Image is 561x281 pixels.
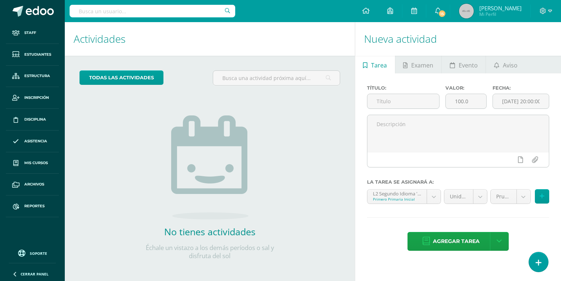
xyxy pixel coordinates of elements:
[367,190,441,204] a: L2 Segundo Idioma 'compound--L2 Segundo Idioma'Primero Primaria Inicial
[433,232,480,250] span: Agregar tarea
[24,181,44,187] span: Archivos
[503,56,518,74] span: Aviso
[442,56,486,73] a: Evento
[24,30,36,36] span: Staff
[6,66,59,87] a: Estructura
[373,197,421,202] div: Primero Primaria Inicial
[479,4,522,12] span: [PERSON_NAME]
[450,190,467,204] span: Unidad 4
[371,56,387,74] span: Tarea
[24,138,47,144] span: Asistencia
[367,179,549,185] label: La tarea se asignará a:
[6,152,59,174] a: Mis cursos
[438,10,446,18] span: 15
[364,22,552,56] h1: Nueva actividad
[6,44,59,66] a: Estudiantes
[367,94,439,108] input: Título
[6,195,59,217] a: Reportes
[444,190,487,204] a: Unidad 4
[9,248,56,258] a: Soporte
[355,56,395,73] a: Tarea
[24,203,45,209] span: Reportes
[171,115,248,219] img: no_activities.png
[411,56,433,74] span: Examen
[70,5,235,17] input: Busca un usuario...
[24,95,49,101] span: Inscripción
[491,190,530,204] a: Prueba de Logro (40.0%)
[6,174,59,195] a: Archivos
[445,85,487,91] label: Valor:
[496,190,511,204] span: Prueba de Logro (40.0%)
[486,56,525,73] a: Aviso
[136,225,283,238] h2: No tienes actividades
[213,71,340,85] input: Busca una actividad próxima aquí...
[479,11,522,17] span: Mi Perfil
[446,94,486,108] input: Puntos máximos
[24,117,46,122] span: Disciplina
[373,190,421,197] div: L2 Segundo Idioma 'compound--L2 Segundo Idioma'
[24,160,48,166] span: Mis cursos
[6,22,59,44] a: Staff
[367,85,440,91] label: Título:
[6,109,59,131] a: Disciplina
[6,131,59,152] a: Asistencia
[6,87,59,109] a: Inscripción
[80,70,163,85] a: todas las Actividades
[30,251,47,256] span: Soporte
[24,73,50,79] span: Estructura
[136,244,283,260] p: Échale un vistazo a los demás períodos o sal y disfruta del sol
[493,94,549,108] input: Fecha de entrega
[493,85,549,91] label: Fecha:
[459,4,474,18] img: 45x45
[459,56,478,74] span: Evento
[74,22,346,56] h1: Actividades
[21,271,49,277] span: Cerrar panel
[24,52,51,58] span: Estudiantes
[395,56,441,73] a: Examen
